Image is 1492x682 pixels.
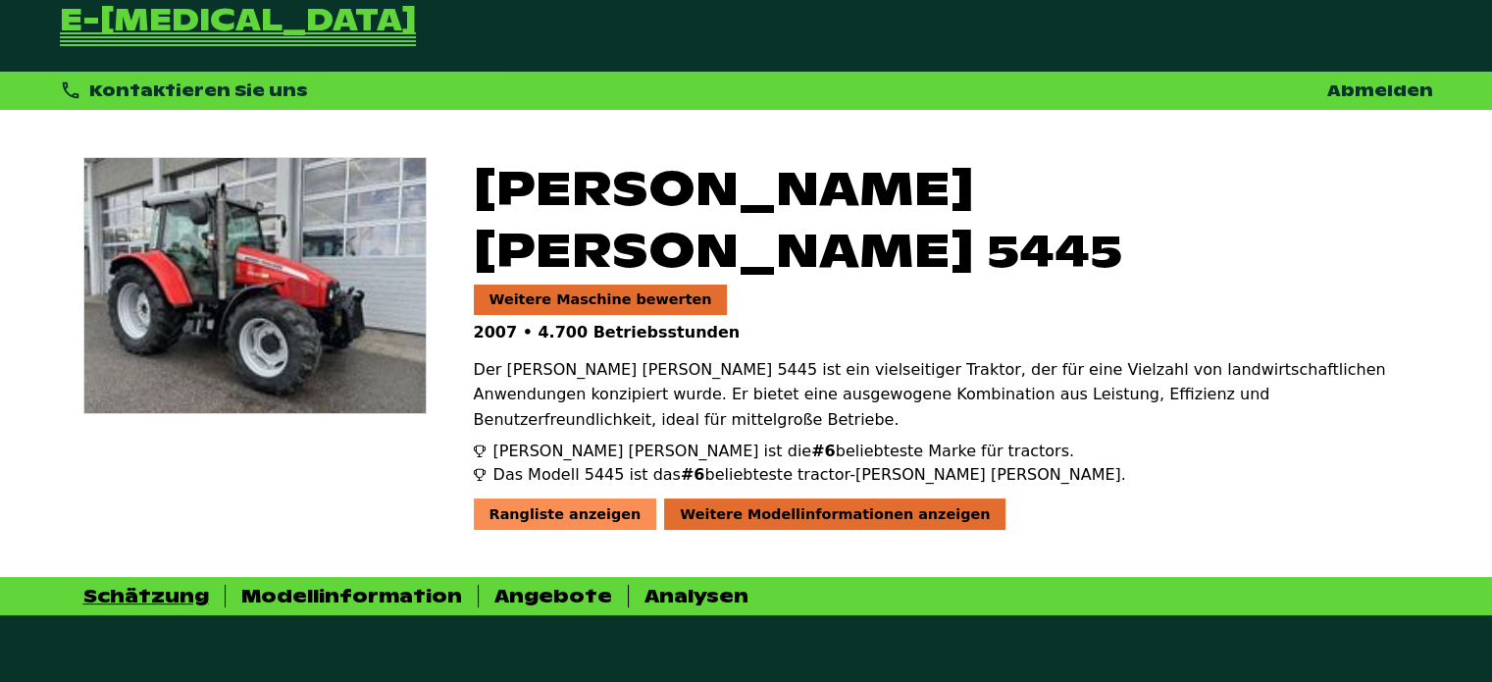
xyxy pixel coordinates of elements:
[474,323,1410,341] p: 2007 • 4.700 Betriebsstunden
[60,79,309,102] div: Kontaktieren Sie uns
[811,442,836,460] span: #6
[89,80,308,101] span: Kontaktieren Sie uns
[1327,80,1433,101] a: Abmelden
[494,585,612,607] div: Angebote
[493,463,1126,487] span: Das Modell 5445 ist das beliebteste tractor-[PERSON_NAME] [PERSON_NAME].
[644,585,748,607] div: Analysen
[493,440,1074,463] span: [PERSON_NAME] [PERSON_NAME] ist die beliebteste Marke für tractors.
[83,585,209,607] div: Schätzung
[474,157,1410,281] span: [PERSON_NAME] [PERSON_NAME] 5445
[474,498,657,530] div: Rangliste anzeigen
[664,498,1005,530] div: Weitere Modellinformationen anzeigen
[681,465,705,484] span: #6
[84,158,426,413] img: Massey Ferguson 5445
[241,585,462,607] div: Modellinformation
[474,285,728,314] a: Weitere Maschine bewerten
[474,357,1410,433] p: Der [PERSON_NAME] [PERSON_NAME] 5445 ist ein vielseitiger Traktor, der für eine Vielzahl von land...
[60,7,416,48] a: Zurück zur Startseite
